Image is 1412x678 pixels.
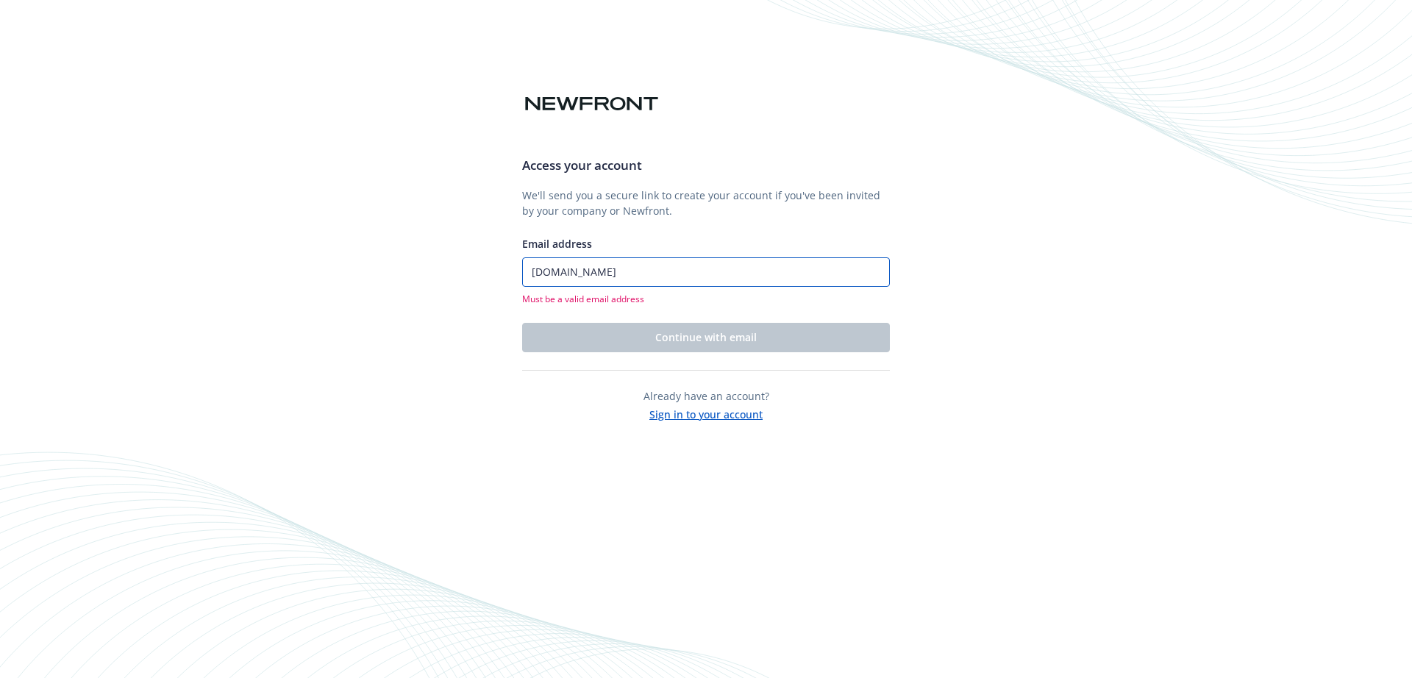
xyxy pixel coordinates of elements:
span: Continue with email [655,330,757,344]
button: Continue with email [522,323,890,352]
button: Sign in to your account [649,404,763,422]
img: Newfront logo [522,91,661,117]
p: We'll send you a secure link to create your account if you've been invited by your company or New... [522,188,890,218]
input: Enter your email [522,257,890,287]
h3: Access your account [522,156,890,175]
span: Already have an account? [643,389,769,403]
span: Must be a valid email address [522,293,890,305]
span: Email address [522,237,592,251]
